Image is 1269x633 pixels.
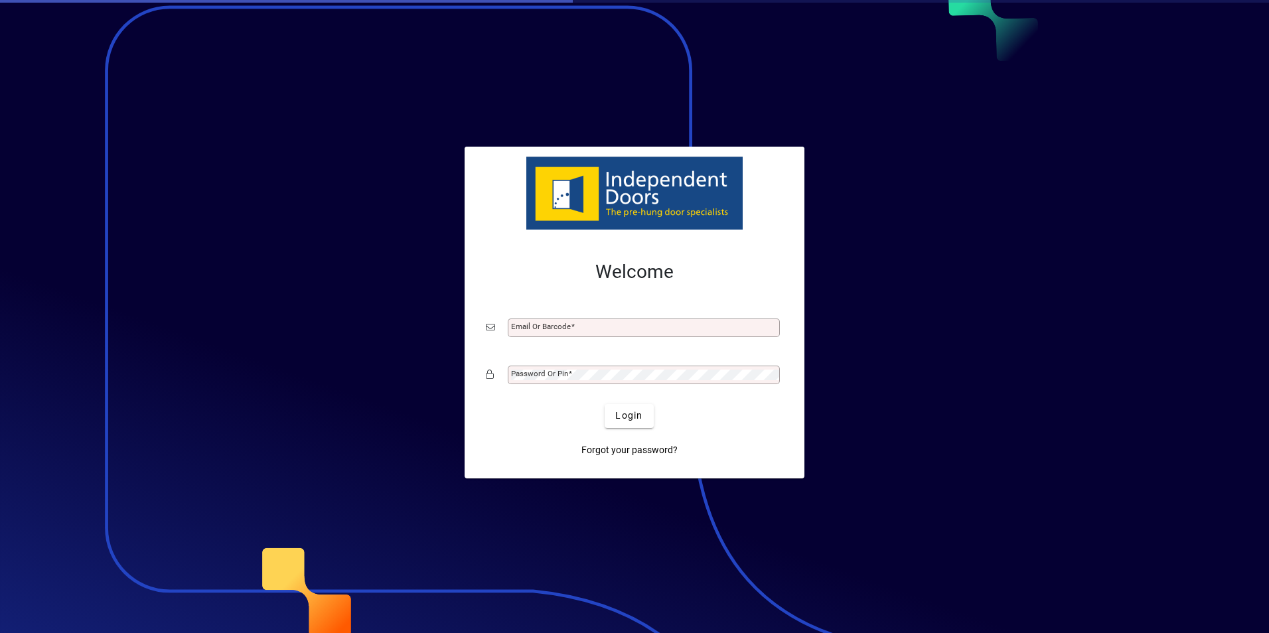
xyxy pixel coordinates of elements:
a: Forgot your password? [576,439,683,462]
mat-label: Password or Pin [511,369,568,378]
mat-label: Email or Barcode [511,322,571,331]
span: Login [615,409,642,423]
h2: Welcome [486,261,783,283]
span: Forgot your password? [581,443,678,457]
button: Login [605,404,653,428]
